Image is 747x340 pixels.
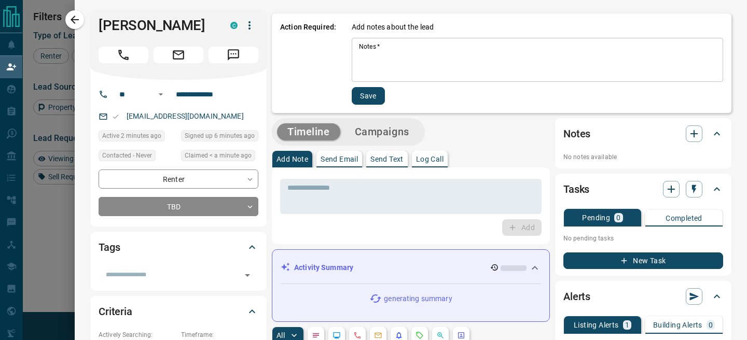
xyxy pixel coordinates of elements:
[563,288,590,305] h2: Alerts
[99,303,132,320] h2: Criteria
[563,231,723,246] p: No pending tasks
[280,22,336,105] p: Action Required:
[321,155,358,163] p: Send Email
[181,150,258,164] div: Wed Aug 13 2025
[281,258,541,277] div: Activity Summary
[653,321,702,329] p: Building Alerts
[209,47,258,63] span: Message
[154,47,203,63] span: Email
[102,150,152,161] span: Contacted - Never
[99,330,176,339] p: Actively Searching:
[384,293,452,304] p: generating summary
[230,22,238,29] div: condos.ca
[294,262,353,273] p: Activity Summary
[99,197,258,216] div: TBD
[99,235,258,260] div: Tags
[155,88,167,101] button: Open
[185,150,252,161] span: Claimed < a minute ago
[127,112,244,120] a: [EMAIL_ADDRESS][DOMAIN_NAME]
[395,331,403,339] svg: Listing Alerts
[563,284,723,309] div: Alerts
[352,87,385,105] button: Save
[276,332,285,339] p: All
[99,47,148,63] span: Call
[181,130,258,145] div: Wed Aug 13 2025
[370,155,404,163] p: Send Text
[102,131,161,141] span: Active 2 minutes ago
[352,22,434,33] p: Add notes about the lead
[99,130,176,145] div: Wed Aug 13 2025
[353,331,362,339] svg: Calls
[276,155,308,163] p: Add Note
[344,123,420,140] button: Campaigns
[563,121,723,146] div: Notes
[457,331,465,339] svg: Agent Actions
[416,331,424,339] svg: Requests
[99,169,258,189] div: Renter
[582,214,610,221] p: Pending
[616,214,620,221] p: 0
[666,215,702,222] p: Completed
[436,331,445,339] svg: Opportunities
[563,125,590,142] h2: Notes
[112,113,119,120] svg: Email Valid
[333,331,341,339] svg: Lead Browsing Activity
[240,268,255,282] button: Open
[563,177,723,202] div: Tasks
[99,17,215,34] h1: [PERSON_NAME]
[312,331,320,339] svg: Notes
[563,181,589,197] h2: Tasks
[99,239,120,256] h2: Tags
[416,155,444,163] p: Log Call
[374,331,382,339] svg: Emails
[709,321,713,329] p: 0
[574,321,619,329] p: Listing Alerts
[181,330,258,339] p: Timeframe:
[625,321,629,329] p: 1
[563,152,723,162] p: No notes available
[185,131,255,141] span: Signed up 6 minutes ago
[277,123,340,140] button: Timeline
[99,299,258,324] div: Criteria
[563,252,723,269] button: New Task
